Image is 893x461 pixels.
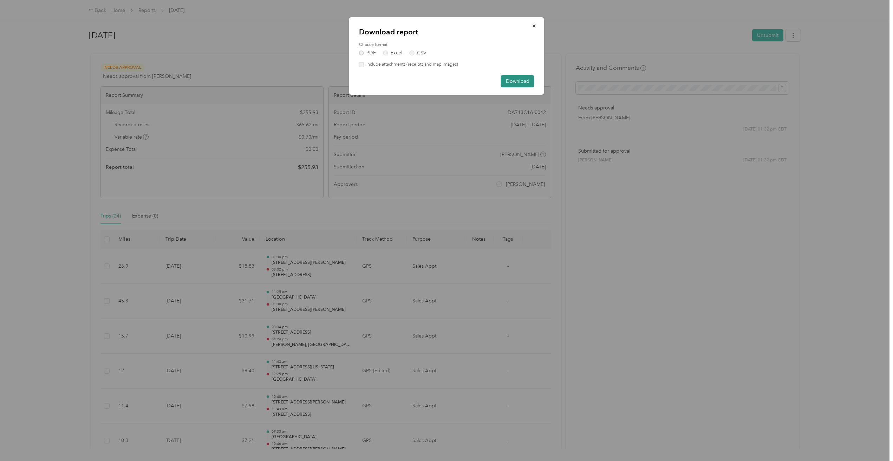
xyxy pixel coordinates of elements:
p: Download report [359,27,534,37]
label: PDF [359,51,376,55]
label: CSV [410,51,426,55]
button: Download [501,75,534,87]
label: Include attachments (receipts and map images) [364,61,458,68]
label: Choose format [359,42,534,48]
iframe: Everlance-gr Chat Button Frame [854,422,893,461]
label: Excel [383,51,402,55]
